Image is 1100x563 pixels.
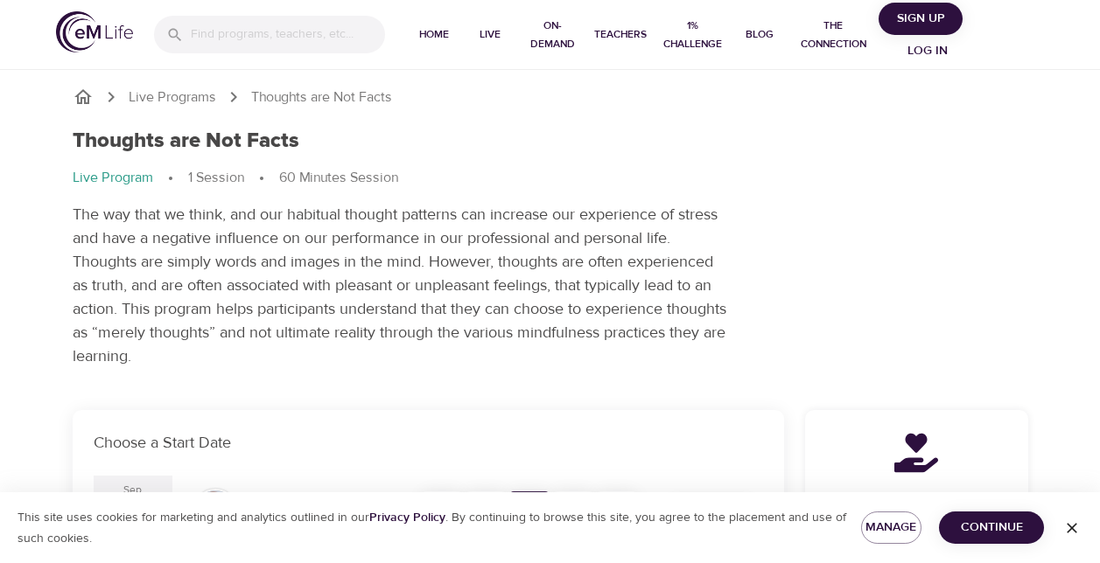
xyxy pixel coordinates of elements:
[879,3,963,35] button: Sign Up
[129,87,216,108] a: Live Programs
[73,168,153,188] p: Live Program
[413,25,455,44] span: Home
[554,491,592,530] div: Th
[369,510,445,525] a: Privacy Policy
[73,129,299,154] h1: Thoughts are Not Facts
[795,17,872,53] span: The Connection
[123,483,142,497] div: Sep
[251,87,392,108] p: Thoughts are Not Facts
[73,168,1028,189] nav: breadcrumb
[188,168,244,188] p: 1 Session
[56,11,133,52] img: logo
[886,8,956,30] span: Sign Up
[94,431,763,455] p: Choose a Start Date
[469,25,511,44] span: Live
[525,17,580,53] span: On-Demand
[939,511,1044,544] button: Continue
[279,168,398,188] p: 60 Minutes Session
[510,491,549,530] div: We
[875,517,908,539] span: Manage
[886,35,970,67] button: Log in
[953,517,1030,539] span: Continue
[594,25,647,44] span: Teachers
[466,491,505,530] div: Tu
[893,40,963,62] span: Log in
[739,25,781,44] span: Blog
[423,491,461,530] div: Mo
[661,17,725,53] span: 1% Challenge
[191,16,385,53] input: Find programs, teachers, etc...
[598,491,636,530] div: Fr
[861,511,922,544] button: Manage
[73,203,729,368] p: The way that we think, and our habitual thought patterns can increase our experience of stress an...
[73,87,1028,108] nav: breadcrumb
